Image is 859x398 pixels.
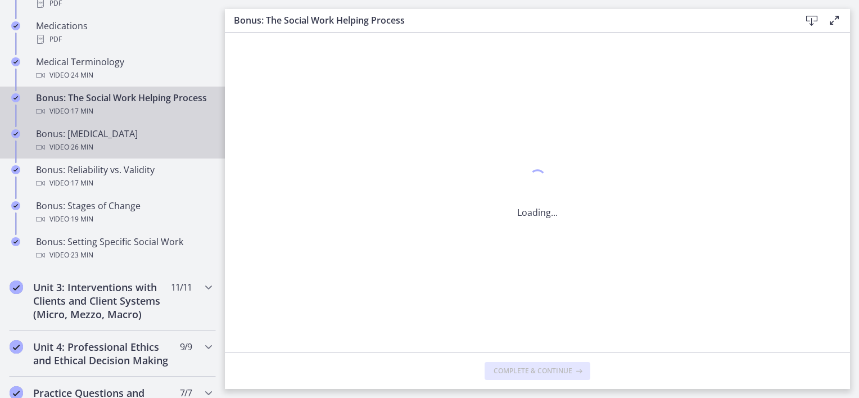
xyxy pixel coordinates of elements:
h3: Bonus: The Social Work Helping Process [234,13,783,27]
span: 9 / 9 [180,340,192,354]
div: Bonus: [MEDICAL_DATA] [36,127,211,154]
div: Video [36,69,211,82]
div: Medical Terminology [36,55,211,82]
div: Bonus: The Social Work Helping Process [36,91,211,118]
div: Bonus: Reliability vs. Validity [36,163,211,190]
span: · 26 min [69,141,93,154]
i: Completed [11,165,20,174]
p: Loading... [517,206,558,219]
i: Completed [11,237,20,246]
div: Video [36,105,211,118]
div: Video [36,141,211,154]
i: Completed [11,201,20,210]
i: Completed [11,57,20,66]
span: · 24 min [69,69,93,82]
span: · 17 min [69,177,93,190]
i: Completed [11,93,20,102]
span: · 17 min [69,105,93,118]
span: · 19 min [69,212,93,226]
div: Video [36,248,211,262]
div: Bonus: Stages of Change [36,199,211,226]
h2: Unit 3: Interventions with Clients and Client Systems (Micro, Mezzo, Macro) [33,281,170,321]
button: Complete & continue [485,362,590,380]
i: Completed [11,21,20,30]
div: Bonus: Setting Specific Social Work [36,235,211,262]
h2: Unit 4: Professional Ethics and Ethical Decision Making [33,340,170,367]
i: Completed [10,340,23,354]
div: PDF [36,33,211,46]
span: · 23 min [69,248,93,262]
div: Video [36,212,211,226]
span: 11 / 11 [171,281,192,294]
div: Medications [36,19,211,46]
span: Complete & continue [494,367,572,376]
i: Completed [10,281,23,294]
div: 1 [517,166,558,192]
div: Video [36,177,211,190]
i: Completed [11,129,20,138]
